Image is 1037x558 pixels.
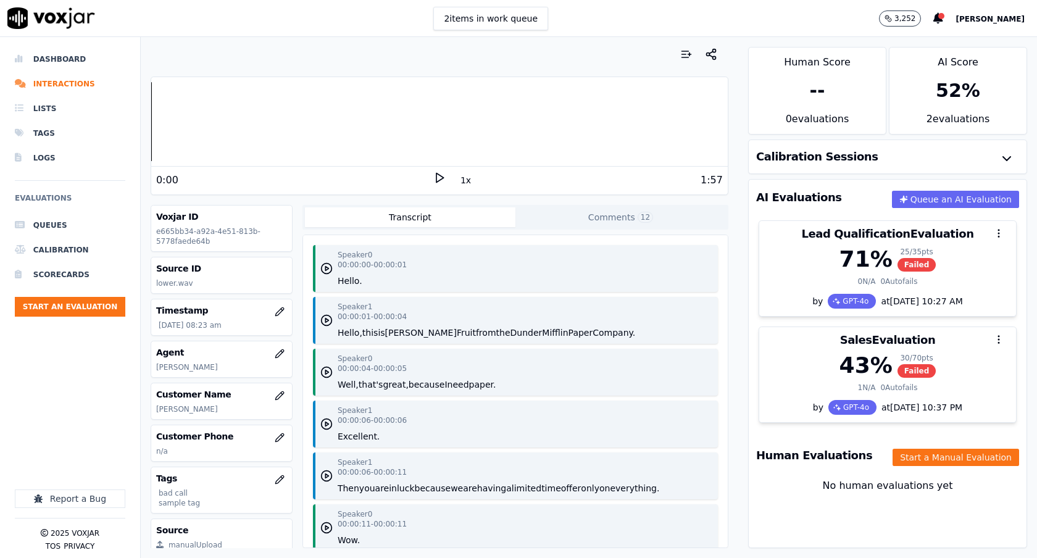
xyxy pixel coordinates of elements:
[458,172,473,189] button: 1x
[759,294,1016,316] div: by
[610,482,659,494] button: everything.
[359,378,383,391] button: that's
[496,327,510,339] button: the
[444,378,447,391] button: I
[879,10,933,27] button: 3,252
[338,378,359,391] button: Well,
[64,541,94,551] button: Privacy
[338,467,407,477] p: 00:00:06 - 00:00:11
[156,404,287,414] p: [PERSON_NAME]
[756,450,872,461] h3: Human Evaluations
[15,262,125,287] a: Scorecards
[338,312,407,322] p: 00:00:01 - 00:00:04
[828,294,876,309] div: GPT-4o
[477,482,506,494] button: having
[338,364,407,373] p: 00:00:04 - 00:00:05
[889,48,1027,70] div: AI Score
[893,449,1019,466] button: Start a Manual Evaluation
[156,524,287,536] h3: Source
[156,362,287,372] p: [PERSON_NAME]
[756,151,878,162] h3: Calibration Sessions
[876,295,962,307] div: at [DATE] 10:27 AM
[756,192,842,203] h3: AI Evaluations
[156,430,287,443] h3: Customer Phone
[338,534,360,546] button: Wow.
[506,482,512,494] button: a
[749,112,886,134] div: 0 evaluation s
[338,482,359,494] button: Then
[858,277,876,286] div: 0 N/A
[305,207,515,227] button: Transcript
[512,482,541,494] button: limited
[338,302,372,312] p: Speaker 1
[858,383,876,393] div: 1 N/A
[638,212,653,223] span: 12
[956,11,1037,26] button: [PERSON_NAME]
[759,400,1016,422] div: by
[159,488,287,498] p: bad call
[397,482,415,494] button: luck
[156,278,287,288] p: lower.wav
[568,327,593,339] button: Paper
[338,509,372,519] p: Speaker 0
[46,541,60,551] button: TOS
[581,482,599,494] button: only
[956,15,1025,23] span: [PERSON_NAME]
[159,320,287,330] p: [DATE] 08:23 am
[156,173,178,188] div: 0:00
[15,191,125,213] h6: Evaluations
[15,96,125,121] a: Lists
[839,353,893,378] div: 43 %
[593,327,635,339] button: Company.
[515,207,726,227] button: Comments
[877,401,962,414] div: at [DATE] 10:37 PM
[156,262,287,275] h3: Source ID
[15,213,125,238] li: Queues
[448,378,469,391] button: need
[879,10,921,27] button: 3,252
[15,146,125,170] a: Logs
[156,388,287,401] h3: Customer Name
[469,378,496,391] button: paper.
[338,430,380,443] button: Excellent.
[338,406,372,415] p: Speaker 1
[375,482,389,494] button: are
[749,48,886,70] div: Human Score
[541,482,561,494] button: time
[433,7,548,30] button: 2items in work queue
[415,482,451,494] button: because
[383,378,408,391] button: great,
[828,400,877,415] div: GPT-4o
[359,482,375,494] button: you
[897,247,936,257] div: 25 / 35 pts
[338,457,372,467] p: Speaker 1
[156,210,287,223] h3: Voxjar ID
[409,378,445,391] button: because
[338,519,407,529] p: 00:00:11 - 00:00:11
[15,238,125,262] a: Calibration
[894,14,915,23] p: 3,252
[362,327,378,339] button: this
[389,482,397,494] button: in
[889,112,1027,134] div: 2 evaluation s
[15,47,125,72] li: Dashboard
[897,258,936,272] span: Failed
[15,489,125,508] button: Report a Bug
[892,191,1019,208] button: Queue an AI Evaluation
[338,275,362,287] button: Hello.
[457,327,476,339] button: Fruit
[599,482,610,494] button: on
[169,540,222,550] div: manualUpload
[338,415,407,425] p: 00:00:06 - 00:00:06
[451,482,463,494] button: we
[476,327,496,339] button: from
[561,482,581,494] button: offer
[338,260,407,270] p: 00:00:00 - 00:00:01
[156,304,287,317] h3: Timestamp
[156,227,287,246] p: e665bb34-a92a-4e51-813b-5778faede64b
[15,72,125,96] li: Interactions
[338,250,372,260] p: Speaker 0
